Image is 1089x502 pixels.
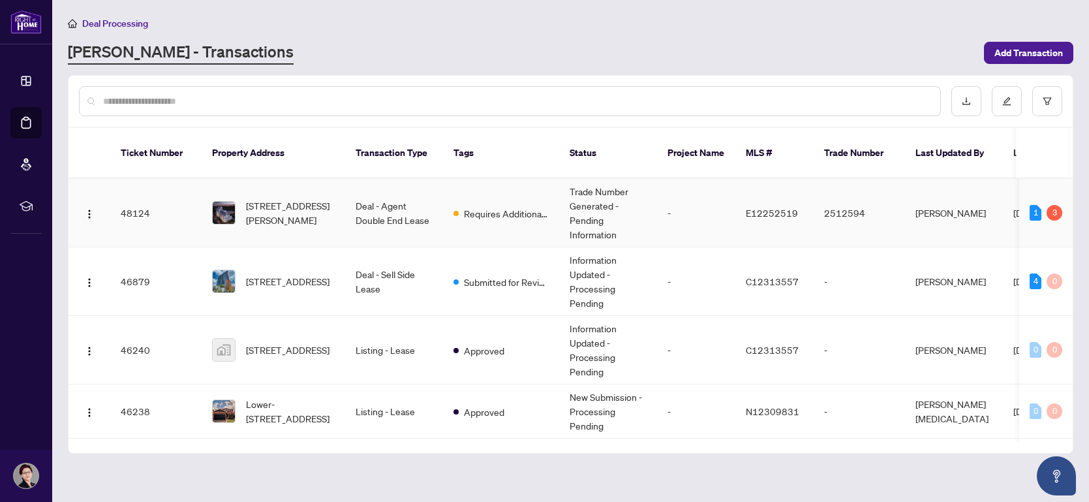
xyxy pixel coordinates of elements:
img: Logo [84,277,95,288]
td: 46238 [110,384,202,439]
span: home [68,19,77,28]
td: New Submission - Processing Pending [559,384,657,439]
td: 46879 [110,247,202,316]
span: Submitted for Review [464,275,549,289]
a: [PERSON_NAME] - Transactions [68,41,294,65]
img: Logo [84,407,95,418]
img: Logo [84,346,95,356]
button: filter [1032,86,1062,116]
td: - [657,179,735,247]
button: download [951,86,981,116]
span: E12252519 [746,207,798,219]
span: [DATE] [1013,405,1042,417]
span: edit [1002,97,1011,106]
td: - [657,247,735,316]
span: Requires Additional Docs [464,206,549,221]
td: Information Updated - Processing Pending [559,316,657,384]
td: [PERSON_NAME][MEDICAL_DATA] [905,384,1003,439]
div: 0 [1030,403,1041,419]
div: 0 [1047,342,1062,358]
td: [PERSON_NAME] [905,316,1003,384]
img: Profile Icon [14,463,38,488]
span: [STREET_ADDRESS] [246,343,330,357]
td: 46240 [110,316,202,384]
td: Listing - Lease [345,316,443,384]
div: 3 [1047,205,1062,221]
div: 0 [1030,342,1041,358]
span: [STREET_ADDRESS][PERSON_NAME] [246,198,335,227]
th: MLS # [735,128,814,179]
button: Logo [79,401,100,422]
img: Logo [84,209,95,219]
td: - [814,247,905,316]
button: Logo [79,271,100,292]
td: Deal - Agent Double End Lease [345,179,443,247]
span: Deal Processing [82,18,148,29]
span: C12313557 [746,344,799,356]
th: Trade Number [814,128,905,179]
span: C12313557 [746,275,799,287]
td: 2512594 [814,179,905,247]
td: Trade Number Generated - Pending Information [559,179,657,247]
td: [PERSON_NAME] [905,179,1003,247]
span: [DATE] [1013,207,1042,219]
td: Listing - Lease [345,384,443,439]
button: edit [992,86,1022,116]
th: Ticket Number [110,128,202,179]
span: Add Transaction [994,42,1063,63]
th: Project Name [657,128,735,179]
td: - [814,384,905,439]
td: - [814,316,905,384]
span: Approved [464,343,504,358]
button: Open asap [1037,456,1076,495]
td: - [657,316,735,384]
span: Approved [464,405,504,419]
span: Lower-[STREET_ADDRESS] [246,397,335,426]
th: Tags [443,128,559,179]
span: [DATE] [1013,344,1042,356]
th: Status [559,128,657,179]
span: filter [1043,97,1052,106]
th: Property Address [202,128,345,179]
th: Last Updated By [905,128,1003,179]
span: N12309831 [746,405,799,417]
img: thumbnail-img [213,339,235,361]
div: 0 [1047,274,1062,289]
span: [DATE] [1013,275,1042,287]
td: Deal - Sell Side Lease [345,247,443,316]
th: Transaction Type [345,128,443,179]
button: Add Transaction [984,42,1073,64]
button: Logo [79,202,100,223]
div: 4 [1030,274,1041,289]
img: thumbnail-img [213,400,235,422]
td: 48124 [110,179,202,247]
td: Information Updated - Processing Pending [559,247,657,316]
img: thumbnail-img [213,270,235,292]
img: logo [10,10,42,34]
td: - [657,384,735,439]
span: [STREET_ADDRESS] [246,274,330,289]
div: 0 [1047,403,1062,419]
img: thumbnail-img [213,202,235,224]
div: 1 [1030,205,1041,221]
td: [PERSON_NAME] [905,247,1003,316]
button: Logo [79,339,100,360]
span: download [962,97,971,106]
